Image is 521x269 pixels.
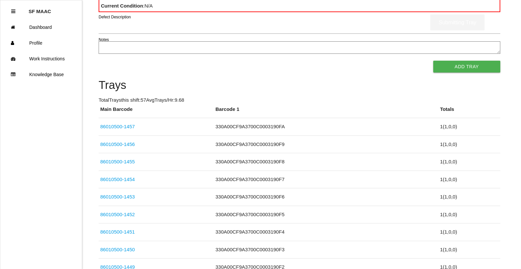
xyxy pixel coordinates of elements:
th: Barcode 1 [214,106,438,118]
a: Knowledge Base [0,67,82,82]
td: 1 ( 1 , 0 , 0 ) [438,206,500,223]
span: : N/A [101,3,153,9]
td: 330A00CF9A3700C0003190F5 [214,206,438,223]
td: 330A00CF9A3700C0003190F3 [214,241,438,259]
td: 1 ( 1 , 0 , 0 ) [438,241,500,259]
td: 1 ( 1 , 0 , 0 ) [438,118,500,136]
td: 330A00CF9A3700C0003190F7 [214,171,438,188]
button: Add Tray [433,61,500,72]
td: 1 ( 1 , 0 , 0 ) [438,135,500,153]
td: 330A00CF9A3700C0003190FA [214,118,438,136]
a: 86010500-1454 [100,176,135,182]
td: 330A00CF9A3700C0003190F4 [214,223,438,241]
div: Close [11,4,15,19]
a: 86010500-1452 [100,212,135,217]
label: Notes [99,37,109,43]
a: 86010500-1451 [100,229,135,235]
p: SF MAAC [29,4,51,14]
td: 1 ( 1 , 0 , 0 ) [438,223,500,241]
div: Submitting Tray [430,14,485,30]
a: 86010500-1457 [100,124,135,129]
a: Work Instructions [0,51,82,67]
th: Main Barcode [99,106,214,118]
h4: Trays [99,79,500,92]
a: 86010500-1456 [100,141,135,147]
a: 86010500-1455 [100,159,135,164]
td: 1 ( 1 , 0 , 0 ) [438,188,500,206]
a: 86010500-1453 [100,194,135,199]
th: Totals [438,106,500,118]
td: 330A00CF9A3700C0003190F6 [214,188,438,206]
td: 330A00CF9A3700C0003190F9 [214,135,438,153]
label: Defect Description [99,14,131,20]
a: Profile [0,35,82,51]
p: Total Trays this shift: 57 Avg Trays /Hr: 9.68 [99,96,500,104]
td: 1 ( 1 , 0 , 0 ) [438,153,500,171]
a: Dashboard [0,19,82,35]
td: 1 ( 1 , 0 , 0 ) [438,171,500,188]
a: 86010500-1450 [100,247,135,252]
td: 330A00CF9A3700C0003190F8 [214,153,438,171]
b: Current Condition [101,3,143,9]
